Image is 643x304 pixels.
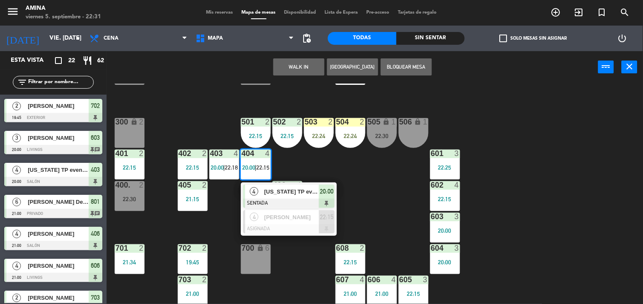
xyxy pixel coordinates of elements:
div: 4 [391,276,397,284]
div: 2 [202,181,207,189]
span: 4 [12,166,21,174]
i: search [620,7,630,17]
div: 3 [455,244,460,252]
div: 4 [360,276,365,284]
div: 3 [455,150,460,157]
i: crop_square [53,55,64,66]
span: Lista de Espera [321,10,362,15]
div: 403 [210,150,211,157]
span: 4 [12,230,21,238]
div: 20:00 [430,228,460,234]
div: Todas [328,32,397,45]
i: filter_list [17,77,27,87]
input: Filtrar por nombre... [27,78,93,87]
div: 2 [265,118,270,126]
div: 2 [202,276,207,284]
span: 3 [12,134,21,142]
div: 604 [431,244,432,252]
span: 4 [250,187,258,196]
i: close [625,61,635,72]
span: [PERSON_NAME] [28,293,89,302]
span: [PERSON_NAME] [28,229,89,238]
div: 21:34 [115,259,145,265]
i: lock [130,118,138,125]
span: Mis reservas [202,10,238,15]
div: 22:30 [115,196,145,202]
div: Sin sentar [397,32,465,45]
span: [US_STATE] TP eventos [28,165,89,174]
div: 602 [431,181,432,189]
span: 4 [12,262,21,270]
div: 22:15 [178,165,208,171]
div: 19:45 [178,259,208,265]
button: Bloquear Mesa [381,58,432,75]
span: [PERSON_NAME] [28,133,89,142]
span: 2 [12,102,21,110]
div: 22:25 [430,165,460,171]
span: pending_actions [301,33,312,43]
span: [PERSON_NAME] [264,213,319,222]
span: 20:00 [211,164,224,171]
div: 2 [328,118,333,126]
span: check_box_outline_blank [500,35,507,42]
span: | [223,164,225,171]
span: 703 [91,292,100,303]
span: | [255,164,257,171]
i: power_settings_new [617,33,628,43]
label: Solo mesas sin asignar [500,35,567,42]
span: Disponibilidad [280,10,321,15]
div: 2 [139,244,144,252]
span: Cena [104,35,119,41]
i: power_input [601,61,611,72]
i: add_circle_outline [551,7,561,17]
div: 2 [202,150,207,157]
div: 22:15 [241,133,271,139]
button: close [622,61,637,73]
div: 4 [297,181,302,189]
span: 2 [12,294,21,302]
div: 2 [139,181,144,189]
i: menu [6,5,19,18]
div: viernes 5. septiembre - 22:31 [26,13,101,21]
i: restaurant [82,55,93,66]
div: 6 [265,244,270,252]
span: 6 [12,198,21,206]
div: 3 [455,213,460,220]
div: 608 [336,244,337,252]
div: 20:00 [430,259,460,265]
div: 21:15 [178,196,208,202]
span: 606 [91,261,100,271]
span: 4 [250,213,258,221]
div: 21:00 [178,291,208,297]
button: power_input [598,61,614,73]
div: 504 [336,118,337,126]
div: 22:15 [336,259,365,265]
span: 406 [91,229,100,239]
i: lock [257,244,264,252]
span: Pre-acceso [362,10,394,15]
div: 4 [455,181,460,189]
div: 502 [273,118,274,126]
div: 1 [391,118,397,126]
div: 22:15 [399,291,429,297]
span: 702 [91,101,100,111]
div: 2 [139,118,144,126]
span: Mapa [208,35,223,41]
button: [GEOGRAPHIC_DATA] [327,58,378,75]
i: arrow_drop_down [73,33,83,43]
span: [PERSON_NAME] [28,261,89,270]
